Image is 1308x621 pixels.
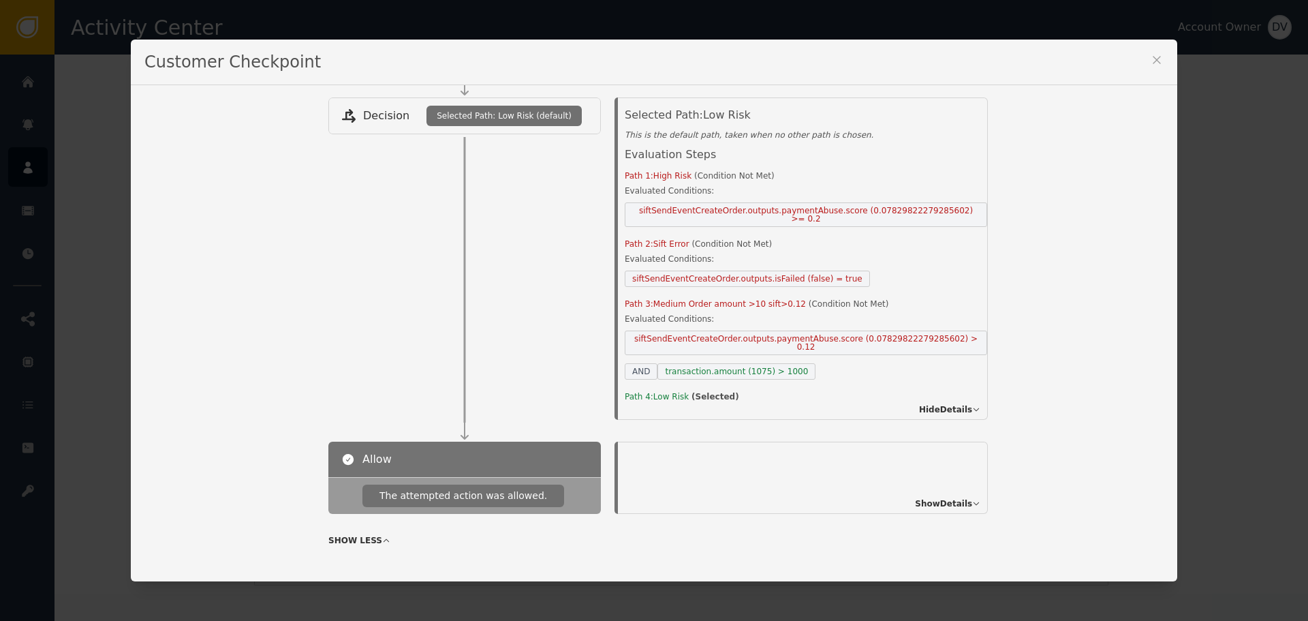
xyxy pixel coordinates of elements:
div: The attempted action was allowed. [362,485,564,507]
span: ( Condition Not Met ) [809,299,889,309]
span: Allow [362,451,392,468]
span: siftSendEventCreateOrder.outputs.paymentAbuse.score (0.07829822279285602) > 0.12 [625,331,987,355]
span: ( Condition Not Met ) [694,171,775,181]
span: Hide Details [919,404,972,416]
span: Decision [363,108,409,124]
span: Path 2: [625,239,653,249]
span: Evaluated Conditions: [625,253,987,265]
span: siftSendEventCreateOrder.outputs.paymentAbuse.score (0.07829822279285602) >= 0.2 [625,202,987,227]
span: Evaluated Conditions: [625,185,987,197]
span: Low Risk [703,108,751,121]
span: SHOW LESS [328,534,382,547]
span: Path 1: [625,171,653,181]
span: Show Details [915,498,972,510]
span: Selected Path: Low Risk (default) [437,110,572,122]
span: AND [625,363,657,380]
span: High Risk [653,171,694,181]
span: Low Risk [653,392,691,402]
span: ( Selected ) [691,392,739,402]
span: Sift Error [653,239,692,249]
span: Evaluated Conditions: [625,313,987,325]
div: This is the default path, taken when no other path is chosen. [625,129,987,141]
span: transaction.amount (1075) > 1000 [657,363,815,380]
span: Path 4: [625,392,653,402]
span: Selected Path: [625,108,703,121]
div: Customer Checkpoint [131,40,1177,85]
div: Evaluation Steps [625,147,987,170]
span: siftSendEventCreateOrder.outputs.isFailed (false) = true [625,271,870,287]
span: Medium Order amount >10 sift>0.12 [653,299,809,309]
span: Path 3: [625,299,653,309]
span: ( Condition Not Met ) [691,239,772,249]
